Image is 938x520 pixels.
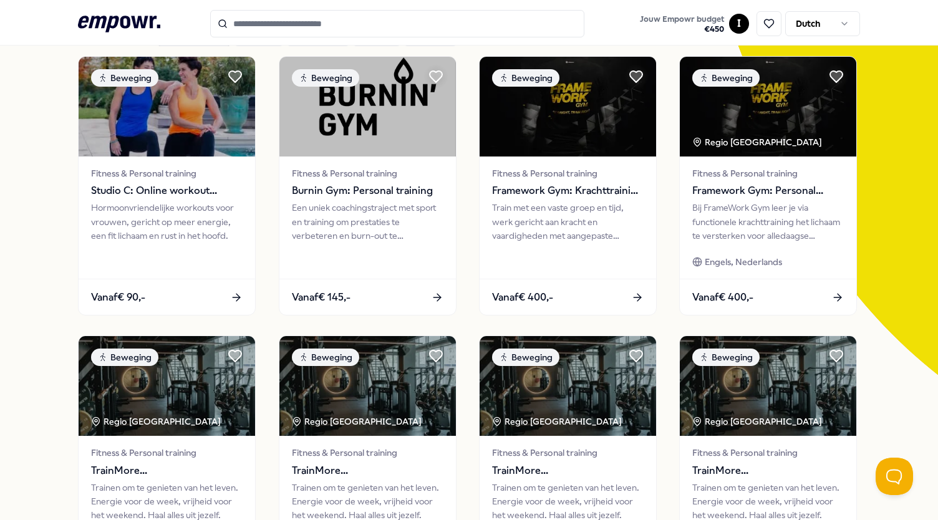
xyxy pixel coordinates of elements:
[480,57,656,156] img: package image
[680,336,856,436] img: package image
[91,69,158,87] div: Beweging
[279,336,456,436] img: package image
[492,201,644,243] div: Train met een vaste groep en tijd, werk gericht aan kracht en vaardigheden met aangepaste oefenin...
[292,415,423,428] div: Regio [GEOGRAPHIC_DATA]
[79,336,255,436] img: package image
[292,201,443,243] div: Een uniek coachingstraject met sport en training om prestaties te verbeteren en burn-out te overw...
[692,183,844,199] span: Framework Gym: Personal Training
[292,446,443,460] span: Fitness & Personal training
[692,349,760,366] div: Beweging
[480,336,656,436] img: package image
[292,349,359,366] div: Beweging
[91,463,243,479] span: TrainMore [GEOGRAPHIC_DATA]: Open Gym
[479,56,657,315] a: package imageBewegingFitness & Personal trainingFramework Gym: Krachttraining - The baseTrain met...
[640,24,724,34] span: € 450
[492,166,644,180] span: Fitness & Personal training
[692,463,844,479] span: TrainMore [GEOGRAPHIC_DATA]: Open Gym
[635,11,729,37] a: Jouw Empowr budget€450
[640,14,724,24] span: Jouw Empowr budget
[492,69,559,87] div: Beweging
[637,12,727,37] button: Jouw Empowr budget€450
[692,289,753,306] span: Vanaf € 400,-
[492,289,553,306] span: Vanaf € 400,-
[210,10,584,37] input: Search for products, categories or subcategories
[91,201,243,243] div: Hormoonvriendelijke workouts voor vrouwen, gericht op meer energie, een fit lichaam en rust in he...
[692,69,760,87] div: Beweging
[679,56,857,315] a: package imageBewegingRegio [GEOGRAPHIC_DATA] Fitness & Personal trainingFramework Gym: Personal T...
[692,166,844,180] span: Fitness & Personal training
[492,446,644,460] span: Fitness & Personal training
[279,56,457,315] a: package imageBewegingFitness & Personal trainingBurnin Gym: Personal trainingEen uniek coachingst...
[292,289,351,306] span: Vanaf € 145,-
[79,57,255,156] img: package image
[292,463,443,479] span: TrainMore [GEOGRAPHIC_DATA]: Open Gym
[91,446,243,460] span: Fitness & Personal training
[492,349,559,366] div: Beweging
[680,57,856,156] img: package image
[692,201,844,243] div: Bij FrameWork Gym leer je via functionele krachttraining het lichaam te versterken voor alledaags...
[492,183,644,199] span: Framework Gym: Krachttraining - The base
[91,415,223,428] div: Regio [GEOGRAPHIC_DATA]
[91,349,158,366] div: Beweging
[279,57,456,156] img: package image
[692,415,824,428] div: Regio [GEOGRAPHIC_DATA]
[692,135,824,149] div: Regio [GEOGRAPHIC_DATA]
[78,56,256,315] a: package imageBewegingFitness & Personal trainingStudio C: Online workout programmaHormoonvriendel...
[292,183,443,199] span: Burnin Gym: Personal training
[692,446,844,460] span: Fitness & Personal training
[292,69,359,87] div: Beweging
[91,289,145,306] span: Vanaf € 90,-
[705,255,782,269] span: Engels, Nederlands
[492,415,624,428] div: Regio [GEOGRAPHIC_DATA]
[91,183,243,199] span: Studio C: Online workout programma
[91,166,243,180] span: Fitness & Personal training
[292,166,443,180] span: Fitness & Personal training
[492,463,644,479] span: TrainMore [GEOGRAPHIC_DATA]: Open Gym
[729,14,749,34] button: I
[876,458,913,495] iframe: Help Scout Beacon - Open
